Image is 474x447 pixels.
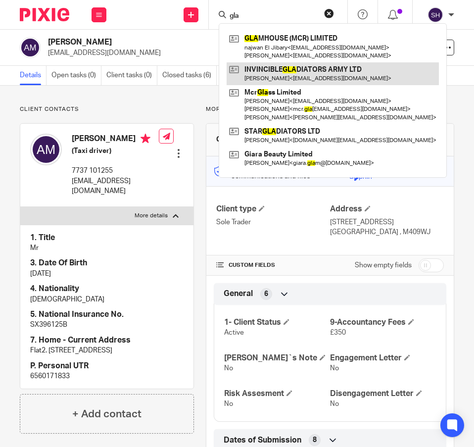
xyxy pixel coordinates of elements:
h4: Risk Assesment [224,389,330,399]
a: Closed tasks (6) [162,66,217,85]
span: No [224,400,233,407]
p: [DATE] [30,269,184,279]
h4: P. Personal UTR [30,361,184,371]
a: Details [20,66,47,85]
h2: [PERSON_NAME] [48,37,265,48]
button: Clear [324,8,334,18]
h4: [PERSON_NAME] [72,134,159,146]
p: [DEMOGRAPHIC_DATA] [30,295,184,304]
h4: 4. Nationality [30,284,184,294]
img: Pixie [20,8,69,21]
h4: Engagement Letter [330,353,436,363]
p: [EMAIL_ADDRESS][DOMAIN_NAME] [72,176,159,197]
p: [EMAIL_ADDRESS][DOMAIN_NAME] [48,48,320,58]
h5: (Taxi driver) [72,146,159,156]
span: 6 [264,289,268,299]
h4: Disengagement Letter [330,389,436,399]
p: Client contacts [20,105,194,113]
span: No [330,400,339,407]
span: General [224,289,253,299]
span: £350 [330,329,346,336]
p: Flat2. [STREET_ADDRESS] [30,346,184,355]
h4: + Add contact [72,406,142,422]
span: No [224,365,233,372]
img: svg%3E [20,37,41,58]
h4: Client type [216,204,330,214]
span: Dates of Submission [224,435,301,446]
h3: Client manager [216,135,266,145]
p: Mr [30,243,184,253]
span: 8 [313,435,317,445]
a: Client tasks (0) [106,66,157,85]
h4: 1. Title [30,233,184,243]
i: Primary [141,134,150,144]
p: SX396125B [30,320,184,330]
a: Open tasks (0) [51,66,101,85]
h4: [PERSON_NAME]`s Note [224,353,330,363]
p: More details [206,105,454,113]
h4: CUSTOM FIELDS [216,261,330,269]
p: Sole Trader [216,217,330,227]
img: svg%3E [427,7,443,23]
p: [GEOGRAPHIC_DATA] , M409WJ [330,227,444,237]
input: Search [229,12,318,21]
img: svg%3E [30,134,62,165]
span: Active [224,329,244,336]
h4: 7. Home - Current Address [30,335,184,346]
p: Master code for secure communications and files [214,161,350,182]
p: More details [135,212,168,220]
h4: 3. Date Of Birth [30,258,184,268]
p: [STREET_ADDRESS] [330,217,444,227]
h4: 5. National Insurance No. [30,309,184,320]
h4: 9-Accountancy Fees [330,317,436,328]
label: Show empty fields [355,260,412,270]
span: No [330,365,339,372]
h4: 1- Client Status [224,317,330,328]
p: 6560171833 [30,371,184,381]
h4: Address [330,204,444,214]
p: 7737 101255 [72,166,159,176]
